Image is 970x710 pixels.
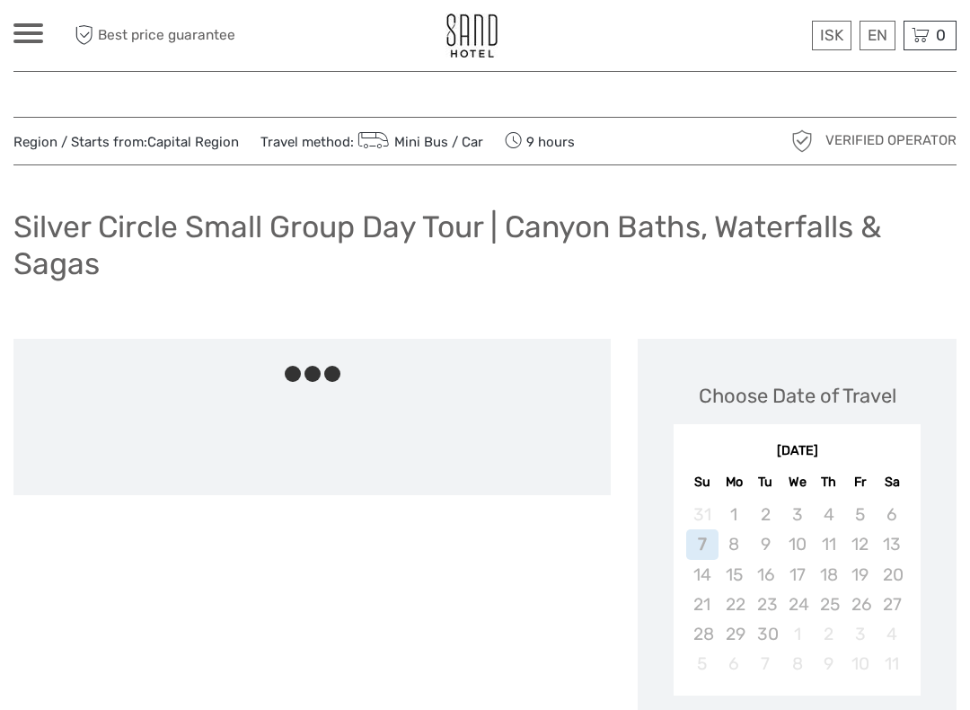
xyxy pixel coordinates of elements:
[844,619,876,649] div: Not available Friday, October 3rd, 2025
[750,590,781,619] div: Not available Tuesday, September 23rd, 2025
[781,470,813,494] div: We
[844,649,876,679] div: Not available Friday, October 10th, 2025
[750,649,781,679] div: Not available Tuesday, October 7th, 2025
[781,649,813,679] div: Not available Wednesday, October 8th, 2025
[813,649,844,679] div: Not available Thursday, October 9th, 2025
[260,129,483,154] span: Travel method:
[825,131,957,150] span: Verified Operator
[354,134,483,150] a: Mini Bus / Car
[876,590,907,619] div: Not available Saturday, September 27th, 2025
[876,529,907,559] div: Not available Saturday, September 13th, 2025
[876,649,907,679] div: Not available Saturday, October 11th, 2025
[813,590,844,619] div: Not available Thursday, September 25th, 2025
[686,619,718,649] div: Not available Sunday, September 28th, 2025
[876,560,907,590] div: Not available Saturday, September 20th, 2025
[686,470,718,494] div: Su
[719,529,750,559] div: Not available Monday, September 8th, 2025
[719,560,750,590] div: Not available Monday, September 15th, 2025
[876,470,907,494] div: Sa
[781,500,813,529] div: Not available Wednesday, September 3rd, 2025
[674,442,921,461] div: [DATE]
[719,500,750,529] div: Not available Monday, September 1st, 2025
[876,619,907,649] div: Not available Saturday, October 4th, 2025
[844,529,876,559] div: Not available Friday, September 12th, 2025
[13,209,957,281] h1: Silver Circle Small Group Day Tour | Canyon Baths, Waterfalls & Sagas
[844,470,876,494] div: Fr
[844,560,876,590] div: Not available Friday, September 19th, 2025
[876,500,907,529] div: Not available Saturday, September 6th, 2025
[719,649,750,679] div: Not available Monday, October 6th, 2025
[750,619,781,649] div: Not available Tuesday, September 30th, 2025
[686,500,718,529] div: Not available Sunday, August 31st, 2025
[719,590,750,619] div: Not available Monday, September 22nd, 2025
[750,529,781,559] div: Not available Tuesday, September 9th, 2025
[781,529,813,559] div: Not available Wednesday, September 10th, 2025
[699,382,896,410] div: Choose Date of Travel
[844,500,876,529] div: Not available Friday, September 5th, 2025
[781,619,813,649] div: Not available Wednesday, October 1st, 2025
[147,134,239,150] a: Capital Region
[445,13,498,58] img: 186-9edf1c15-b972-4976-af38-d04df2434085_logo_small.jpg
[686,529,718,559] div: Not available Sunday, September 7th, 2025
[820,26,843,44] span: ISK
[686,590,718,619] div: Not available Sunday, September 21st, 2025
[844,590,876,619] div: Not available Friday, September 26th, 2025
[860,21,895,50] div: EN
[788,127,816,155] img: verified_operator_grey_128.png
[686,560,718,590] div: Not available Sunday, September 14th, 2025
[813,560,844,590] div: Not available Thursday, September 18th, 2025
[70,21,250,50] span: Best price guarantee
[813,529,844,559] div: Not available Thursday, September 11th, 2025
[719,470,750,494] div: Mo
[505,129,575,154] span: 9 hours
[813,500,844,529] div: Not available Thursday, September 4th, 2025
[750,560,781,590] div: Not available Tuesday, September 16th, 2025
[750,500,781,529] div: Not available Tuesday, September 2nd, 2025
[813,470,844,494] div: Th
[781,590,813,619] div: Not available Wednesday, September 24th, 2025
[679,500,914,679] div: month 2025-09
[686,649,718,679] div: Not available Sunday, October 5th, 2025
[13,133,239,152] span: Region / Starts from:
[813,619,844,649] div: Not available Thursday, October 2nd, 2025
[781,560,813,590] div: Not available Wednesday, September 17th, 2025
[719,619,750,649] div: Not available Monday, September 29th, 2025
[750,470,781,494] div: Tu
[933,26,948,44] span: 0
